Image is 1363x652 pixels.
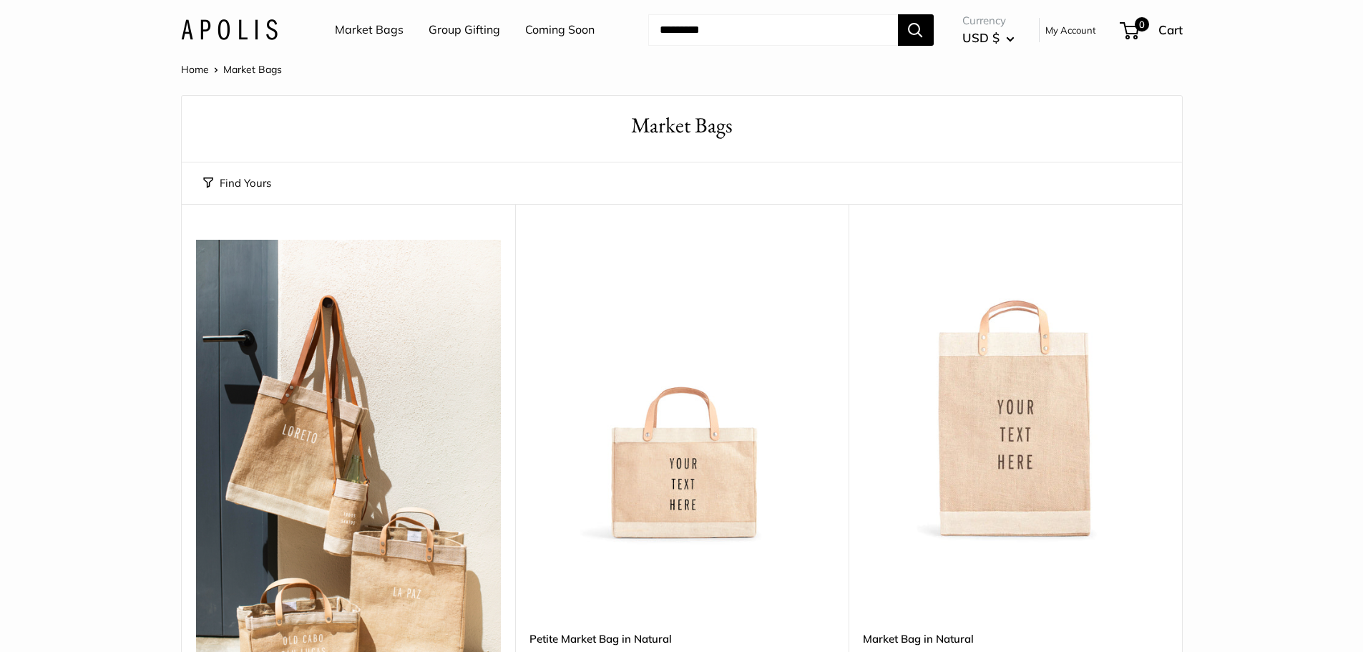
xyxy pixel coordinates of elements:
span: Currency [962,11,1015,31]
input: Search... [648,14,898,46]
img: Market Bag in Natural [863,240,1168,545]
span: Cart [1158,22,1183,37]
button: Find Yours [203,173,271,193]
a: Home [181,63,209,76]
a: Market Bag in Natural [863,631,1168,647]
a: Market Bags [335,19,404,41]
nav: Breadcrumb [181,60,282,79]
a: Petite Market Bag in Natural [529,631,834,647]
button: USD $ [962,26,1015,49]
a: My Account [1045,21,1096,39]
span: USD $ [962,30,1000,45]
a: Group Gifting [429,19,500,41]
a: Petite Market Bag in Naturaldescription_Effortless style that elevates every moment [529,240,834,545]
span: 0 [1134,17,1148,31]
img: Apolis [181,19,278,40]
a: Market Bag in NaturalMarket Bag in Natural [863,240,1168,545]
a: 0 Cart [1121,19,1183,42]
img: Petite Market Bag in Natural [529,240,834,545]
button: Search [898,14,934,46]
span: Market Bags [223,63,282,76]
a: Coming Soon [525,19,595,41]
h1: Market Bags [203,110,1161,141]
